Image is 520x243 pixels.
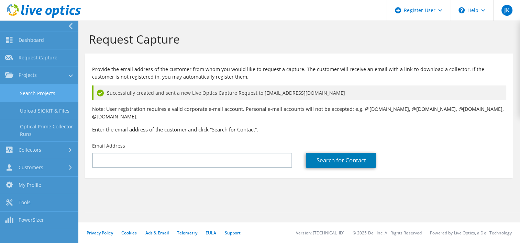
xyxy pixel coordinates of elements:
li: Powered by Live Optics, a Dell Technology [430,230,512,236]
p: Note: User registration requires a valid corporate e-mail account. Personal e-mail accounts will ... [92,105,506,120]
label: Email Address [92,142,125,149]
li: Version: [TECHNICAL_ID] [296,230,344,236]
h1: Request Capture [89,32,506,46]
a: Privacy Policy [87,230,113,236]
h3: Enter the email address of the customer and click “Search for Contact”. [92,126,506,133]
a: Support [224,230,241,236]
a: Search for Contact [306,153,376,168]
p: Provide the email address of the customer from whom you would like to request a capture. The cust... [92,66,506,81]
li: © 2025 Dell Inc. All Rights Reserved [353,230,422,236]
a: Cookies [121,230,137,236]
span: Successfully created and sent a new Live Optics Capture Request to [EMAIL_ADDRESS][DOMAIN_NAME] [107,89,345,97]
a: Ads & Email [145,230,169,236]
a: Telemetry [177,230,197,236]
a: EULA [206,230,216,236]
svg: \n [458,7,465,13]
span: JK [501,5,512,16]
